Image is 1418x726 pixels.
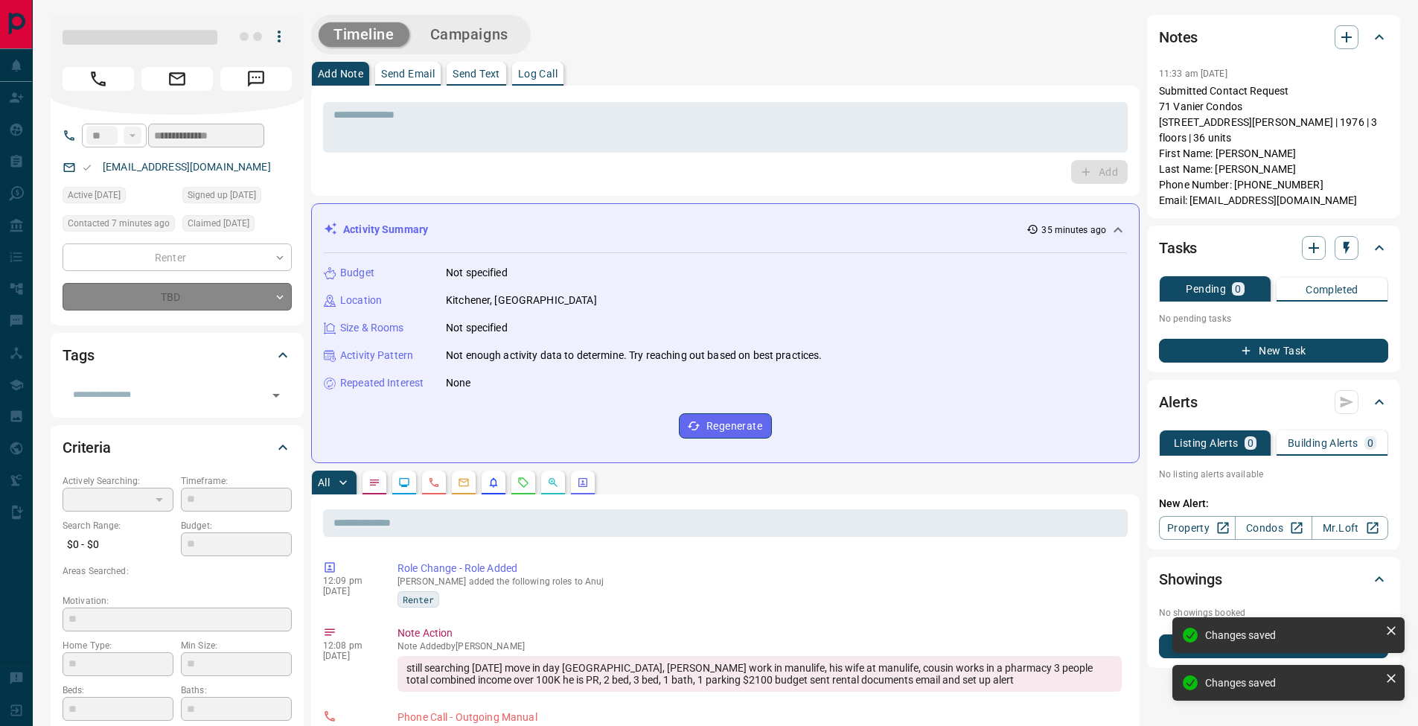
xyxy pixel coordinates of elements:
[453,69,500,79] p: Send Text
[517,477,529,488] svg: Requests
[1205,629,1379,641] div: Changes saved
[397,625,1122,641] p: Note Action
[1288,438,1358,448] p: Building Alerts
[518,69,558,79] p: Log Call
[1248,438,1253,448] p: 0
[403,592,434,607] span: Renter
[1159,634,1388,658] button: New Showing
[446,293,597,308] p: Kitchener, [GEOGRAPHIC_DATA]
[428,477,440,488] svg: Calls
[1159,83,1388,208] p: Submitted Contact Request 71 Vanier Condos [STREET_ADDRESS][PERSON_NAME] | 1976 | 3 floors | 36 u...
[446,375,471,391] p: None
[340,265,374,281] p: Budget
[397,641,1122,652] p: Note Added by [PERSON_NAME]
[1186,284,1226,294] p: Pending
[398,477,410,488] svg: Lead Browsing Activity
[1306,284,1358,295] p: Completed
[577,477,589,488] svg: Agent Actions
[1174,438,1239,448] p: Listing Alerts
[63,337,292,373] div: Tags
[103,161,271,173] a: [EMAIL_ADDRESS][DOMAIN_NAME]
[1367,438,1373,448] p: 0
[141,67,213,91] span: Email
[1159,606,1388,620] p: No showings booked
[458,477,470,488] svg: Emails
[63,639,173,652] p: Home Type:
[63,474,173,488] p: Actively Searching:
[319,22,409,47] button: Timeline
[1205,677,1379,689] div: Changes saved
[63,243,292,271] div: Renter
[182,187,292,208] div: Fri Sep 12 2025
[1041,223,1106,237] p: 35 minutes ago
[181,474,292,488] p: Timeframe:
[1159,308,1388,330] p: No pending tasks
[63,343,94,367] h2: Tags
[1235,516,1312,540] a: Condos
[181,639,292,652] p: Min Size:
[1159,19,1388,55] div: Notes
[1159,561,1388,597] div: Showings
[68,216,170,231] span: Contacted 7 minutes ago
[181,519,292,532] p: Budget:
[63,594,292,608] p: Motivation:
[68,188,121,203] span: Active [DATE]
[547,477,559,488] svg: Opportunities
[679,413,772,439] button: Regenerate
[1159,468,1388,481] p: No listing alerts available
[1159,516,1236,540] a: Property
[397,561,1122,576] p: Role Change - Role Added
[323,586,375,596] p: [DATE]
[1312,516,1388,540] a: Mr.Loft
[397,576,1122,587] p: [PERSON_NAME] added the following roles to Anuj
[323,576,375,586] p: 12:09 pm
[188,216,249,231] span: Claimed [DATE]
[63,436,111,459] h2: Criteria
[323,640,375,651] p: 12:08 pm
[1159,496,1388,512] p: New Alert:
[381,69,435,79] p: Send Email
[63,430,292,465] div: Criteria
[340,320,404,336] p: Size & Rooms
[1159,236,1197,260] h2: Tasks
[324,216,1127,243] div: Activity Summary35 minutes ago
[340,348,413,363] p: Activity Pattern
[1159,69,1227,79] p: 11:33 am [DATE]
[188,188,256,203] span: Signed up [DATE]
[488,477,499,488] svg: Listing Alerts
[63,684,173,697] p: Beds:
[446,265,508,281] p: Not specified
[1159,567,1222,591] h2: Showings
[323,651,375,661] p: [DATE]
[82,162,92,173] svg: Email Valid
[1235,284,1241,294] p: 0
[181,684,292,697] p: Baths:
[340,293,382,308] p: Location
[63,67,134,91] span: Call
[1159,230,1388,266] div: Tasks
[63,215,175,236] div: Mon Sep 15 2025
[220,67,292,91] span: Message
[63,519,173,532] p: Search Range:
[1159,390,1198,414] h2: Alerts
[63,187,175,208] div: Fri Sep 12 2025
[318,477,330,488] p: All
[318,69,363,79] p: Add Note
[446,348,823,363] p: Not enough activity data to determine. Try reaching out based on best practices.
[397,710,1122,725] p: Phone Call - Outgoing Manual
[63,283,292,311] div: TBD
[63,564,292,578] p: Areas Searched:
[340,375,424,391] p: Repeated Interest
[368,477,380,488] svg: Notes
[1159,25,1198,49] h2: Notes
[182,215,292,236] div: Fri Sep 12 2025
[397,656,1122,692] div: still searching [DATE] move in day [GEOGRAPHIC_DATA], [PERSON_NAME] work in manulife, his wife at...
[343,222,428,238] p: Activity Summary
[1159,384,1388,420] div: Alerts
[266,385,287,406] button: Open
[1159,339,1388,363] button: New Task
[446,320,508,336] p: Not specified
[415,22,523,47] button: Campaigns
[63,532,173,557] p: $0 - $0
